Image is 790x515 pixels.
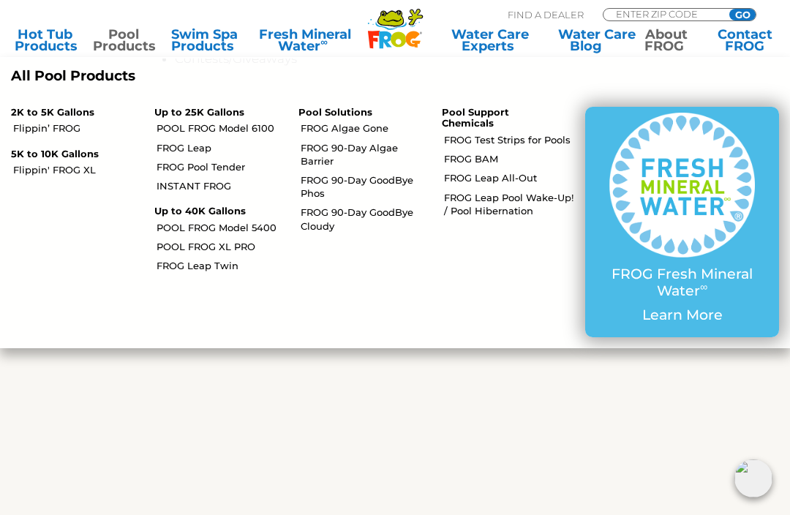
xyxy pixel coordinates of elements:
[298,106,372,118] a: Pool Solutions
[301,206,431,232] a: FROG 90-Day GoodBye Cloudy
[700,280,707,293] sup: ∞
[444,171,574,184] a: FROG Leap All-Out
[609,113,755,331] a: FROG Fresh Mineral Water∞ Learn More
[13,121,143,135] a: Flippin’ FROG
[444,152,574,165] a: FROG BAM
[249,29,361,52] a: Fresh MineralWater∞
[15,29,75,52] a: Hot TubProducts
[11,149,132,160] p: 5K to 10K Gallons
[157,240,287,253] a: POOL FROG XL PRO
[11,107,132,119] p: 2K to 5K Gallons
[734,459,772,497] img: openIcon
[154,206,276,217] p: Up to 40K Gallons
[440,29,541,52] a: Water CareExperts
[301,121,431,135] a: FROG Algae Gone
[614,9,713,19] input: Zip Code Form
[11,68,384,85] a: All Pool Products
[157,160,287,173] a: FROG Pool Tender
[157,221,287,234] a: POOL FROG Model 5400
[442,107,563,129] p: Pool Support Chemicals
[157,179,287,192] a: INSTANT FROG
[13,163,143,176] a: Flippin' FROG XL
[171,29,232,52] a: Swim SpaProducts
[558,29,619,52] a: Water CareBlog
[301,173,431,200] a: FROG 90-Day GoodBye Phos
[157,121,287,135] a: POOL FROG Model 6100
[444,133,574,146] a: FROG Test Strips for Pools
[93,29,154,52] a: PoolProducts
[301,141,431,168] a: FROG 90-Day Algae Barrier
[636,29,697,52] a: AboutFROG
[154,107,276,119] p: Up to 25K Gallons
[444,191,574,217] a: FROG Leap Pool Wake-Up! / Pool Hibernation
[715,29,775,52] a: ContactFROG
[320,36,328,48] sup: ∞
[157,259,287,272] a: FROG Leap Twin
[729,9,756,20] input: GO
[609,307,755,324] p: Learn More
[508,8,584,21] p: Find A Dealer
[609,266,755,300] p: FROG Fresh Mineral Water
[157,141,287,154] a: FROG Leap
